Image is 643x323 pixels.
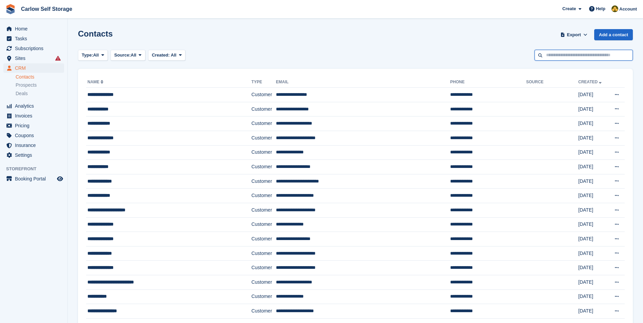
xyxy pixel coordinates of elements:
[578,275,608,289] td: [DATE]
[578,131,608,145] td: [DATE]
[252,88,276,102] td: Customer
[578,80,603,84] a: Created
[567,31,581,38] span: Export
[252,102,276,116] td: Customer
[276,77,450,88] th: Email
[15,111,56,121] span: Invoices
[15,44,56,53] span: Subscriptions
[252,217,276,232] td: Customer
[252,203,276,217] td: Customer
[82,52,93,59] span: Type:
[87,80,105,84] a: Name
[78,29,113,38] h1: Contacts
[252,189,276,203] td: Customer
[110,50,145,61] button: Source: All
[15,121,56,130] span: Pricing
[78,50,108,61] button: Type: All
[578,116,608,131] td: [DATE]
[252,246,276,261] td: Customer
[578,160,608,174] td: [DATE]
[3,131,64,140] a: menu
[3,44,64,53] a: menu
[578,88,608,102] td: [DATE]
[578,102,608,116] td: [DATE]
[16,82,37,88] span: Prospects
[15,63,56,73] span: CRM
[578,203,608,217] td: [DATE]
[252,261,276,275] td: Customer
[15,131,56,140] span: Coupons
[114,52,130,59] span: Source:
[93,52,99,59] span: All
[3,150,64,160] a: menu
[15,34,56,43] span: Tasks
[450,77,526,88] th: Phone
[578,217,608,232] td: [DATE]
[252,174,276,189] td: Customer
[252,160,276,174] td: Customer
[252,145,276,160] td: Customer
[3,141,64,150] a: menu
[252,116,276,131] td: Customer
[18,3,75,15] a: Carlow Self Storage
[16,90,64,97] a: Deals
[3,111,64,121] a: menu
[152,52,170,58] span: Created:
[619,6,637,13] span: Account
[559,29,589,40] button: Export
[578,289,608,304] td: [DATE]
[3,174,64,184] a: menu
[252,232,276,246] td: Customer
[3,24,64,34] a: menu
[15,150,56,160] span: Settings
[171,52,177,58] span: All
[148,50,185,61] button: Created: All
[15,174,56,184] span: Booking Portal
[594,29,633,40] a: Add a contact
[3,63,64,73] a: menu
[56,175,64,183] a: Preview store
[3,101,64,111] a: menu
[578,174,608,189] td: [DATE]
[596,5,605,12] span: Help
[578,246,608,261] td: [DATE]
[16,74,64,80] a: Contacts
[562,5,576,12] span: Create
[578,261,608,275] td: [DATE]
[252,289,276,304] td: Customer
[5,4,16,14] img: stora-icon-8386f47178a22dfd0bd8f6a31ec36ba5ce8667c1dd55bd0f319d3a0aa187defe.svg
[578,232,608,246] td: [DATE]
[252,275,276,289] td: Customer
[252,77,276,88] th: Type
[16,90,28,97] span: Deals
[3,121,64,130] a: menu
[6,166,67,172] span: Storefront
[3,34,64,43] a: menu
[611,5,618,12] img: Kevin Moore
[16,82,64,89] a: Prospects
[578,304,608,319] td: [DATE]
[55,56,61,61] i: Smart entry sync failures have occurred
[131,52,137,59] span: All
[252,131,276,145] td: Customer
[252,304,276,319] td: Customer
[578,189,608,203] td: [DATE]
[15,101,56,111] span: Analytics
[3,53,64,63] a: menu
[15,24,56,34] span: Home
[15,141,56,150] span: Insurance
[15,53,56,63] span: Sites
[578,145,608,160] td: [DATE]
[526,77,578,88] th: Source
